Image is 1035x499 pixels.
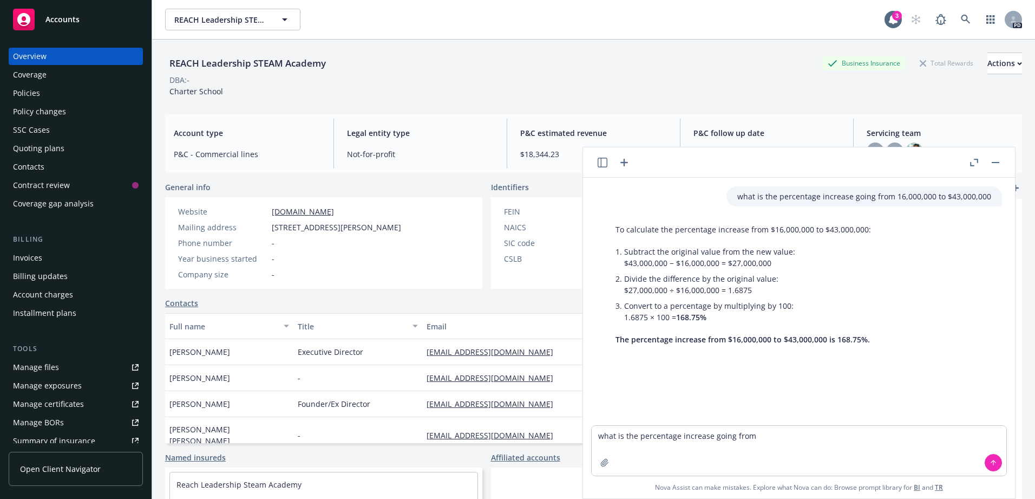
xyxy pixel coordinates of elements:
[427,373,562,383] a: [EMAIL_ADDRESS][DOMAIN_NAME]
[13,377,82,394] div: Manage exposures
[987,53,1022,74] button: Actions
[13,158,44,176] div: Contacts
[892,11,902,21] div: 3
[872,146,879,157] span: JS
[347,148,494,160] span: Not-for-profit
[9,432,143,450] a: Summary of insurance
[520,148,667,160] span: $18,344.23
[174,14,268,25] span: REACH Leadership STEAM Academy
[169,86,223,96] span: Charter School
[655,476,943,498] span: Nova Assist can make mistakes. Explore what Nova can do: Browse prompt library for and
[504,206,593,217] div: FEIN
[165,452,226,463] a: Named insureds
[13,304,76,322] div: Installment plans
[624,246,871,269] p: Subtract the original value from the new value: $43,000,000 − $16,000,000 = $27,000,000
[13,249,42,267] div: Invoices
[504,253,593,264] div: CSLB
[9,158,143,176] a: Contacts
[165,297,198,309] a: Contacts
[9,103,143,120] a: Policy changes
[298,321,405,332] div: Title
[955,9,977,30] a: Search
[9,396,143,413] a: Manage certificates
[737,191,991,202] p: what is the percentage increase going from 16,000,000 to $43,000,000
[13,359,59,376] div: Manage files
[298,430,300,441] span: -
[45,15,80,24] span: Accounts
[165,9,300,30] button: REACH Leadership STEAM Academy
[272,206,334,217] a: [DOMAIN_NAME]
[624,273,871,296] p: Divide the difference by the original value: $27,000,000 ÷ $16,000,000 = 1.6875
[293,313,422,339] button: Title
[178,206,267,217] div: Website
[9,121,143,139] a: SSC Cases
[9,140,143,157] a: Quoting plans
[13,396,84,413] div: Manage certificates
[890,146,900,157] span: MJ
[427,347,562,357] a: [EMAIL_ADDRESS][DOMAIN_NAME]
[272,269,274,280] span: -
[298,372,300,384] span: -
[13,121,50,139] div: SSC Cases
[427,321,620,332] div: Email
[615,334,870,345] span: The percentage increase from $16,000,000 to $43,000,000 is 168.75%.
[13,66,47,83] div: Coverage
[9,48,143,65] a: Overview
[169,74,189,86] div: DBA: -
[169,346,230,358] span: [PERSON_NAME]
[592,426,1006,476] textarea: what is the percentage increase going from
[1009,182,1022,195] a: add
[693,127,840,139] span: P&C follow up date
[867,127,1013,139] span: Servicing team
[980,9,1001,30] a: Switch app
[20,463,101,475] span: Open Client Navigator
[169,372,230,384] span: [PERSON_NAME]
[906,142,923,160] img: photo
[9,249,143,267] a: Invoices
[491,452,560,463] a: Affiliated accounts
[298,346,363,358] span: Executive Director
[914,483,920,492] a: BI
[9,234,143,245] div: Billing
[427,430,562,440] a: [EMAIL_ADDRESS][DOMAIN_NAME]
[9,377,143,394] a: Manage exposures
[9,4,143,35] a: Accounts
[935,483,943,492] a: TR
[9,177,143,194] a: Contract review
[504,222,593,233] div: NAICS
[9,359,143,376] a: Manage files
[13,268,68,285] div: Billing updates
[9,85,143,102] a: Policies
[822,56,906,70] div: Business Insurance
[272,222,401,233] span: [STREET_ADDRESS][PERSON_NAME]
[9,66,143,83] a: Coverage
[914,56,979,70] div: Total Rewards
[13,140,64,157] div: Quoting plans
[169,424,289,446] span: [PERSON_NAME] [PERSON_NAME]
[13,432,95,450] div: Summary of insurance
[9,414,143,431] a: Manage BORs
[13,286,73,303] div: Account charges
[178,253,267,264] div: Year business started
[13,177,70,194] div: Contract review
[9,286,143,303] a: Account charges
[272,237,274,249] span: -
[169,321,277,332] div: Full name
[165,56,330,70] div: REACH Leadership STEAM Academy
[9,268,143,285] a: Billing updates
[13,103,66,120] div: Policy changes
[504,237,593,249] div: SIC code
[520,127,667,139] span: P&C estimated revenue
[9,304,143,322] a: Installment plans
[174,127,320,139] span: Account type
[13,414,64,431] div: Manage BORs
[174,148,320,160] span: P&C - Commercial lines
[298,398,370,410] span: Founder/Ex Director
[624,300,871,323] p: Convert to a percentage by multiplying by 100: 1.6875 × 100 =
[491,182,529,193] span: Identifiers
[169,398,230,410] span: [PERSON_NAME]
[178,269,267,280] div: Company size
[13,48,47,65] div: Overview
